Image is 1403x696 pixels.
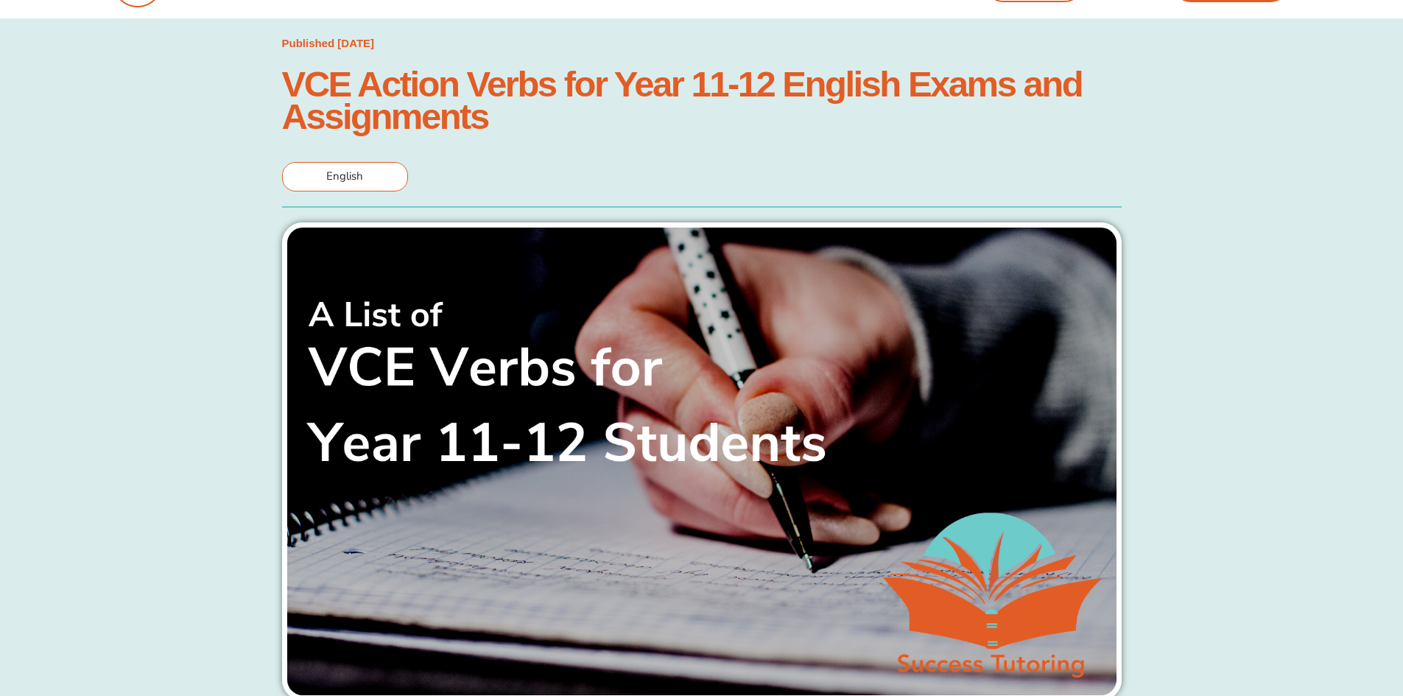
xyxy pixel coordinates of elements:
h1: VCE Action Verbs for Year 11-12 English Exams and Assignments [282,68,1122,133]
a: Published [DATE] [282,33,375,54]
iframe: Chat Widget [1158,530,1403,696]
span: English [326,169,363,183]
time: [DATE] [337,37,374,49]
span: Published [282,37,335,49]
